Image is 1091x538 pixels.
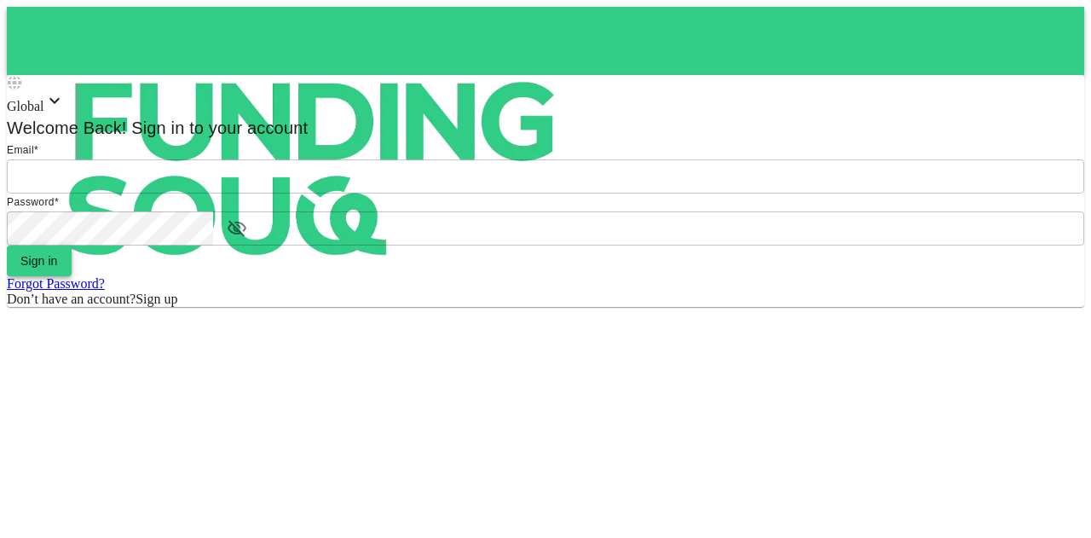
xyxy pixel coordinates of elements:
span: Sign up [136,292,177,306]
span: Sign in to your account [127,119,309,137]
a: Forgot Password? [7,276,105,291]
a: logo [7,7,1084,75]
img: logo [7,7,621,331]
div: Global [7,90,1084,114]
span: Don’t have an account? [7,292,136,306]
span: Welcome Back! [7,119,127,137]
button: Sign in [7,246,72,276]
span: Password [7,196,55,208]
input: email [7,159,1084,194]
span: Email [7,144,34,156]
input: password [7,211,213,246]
